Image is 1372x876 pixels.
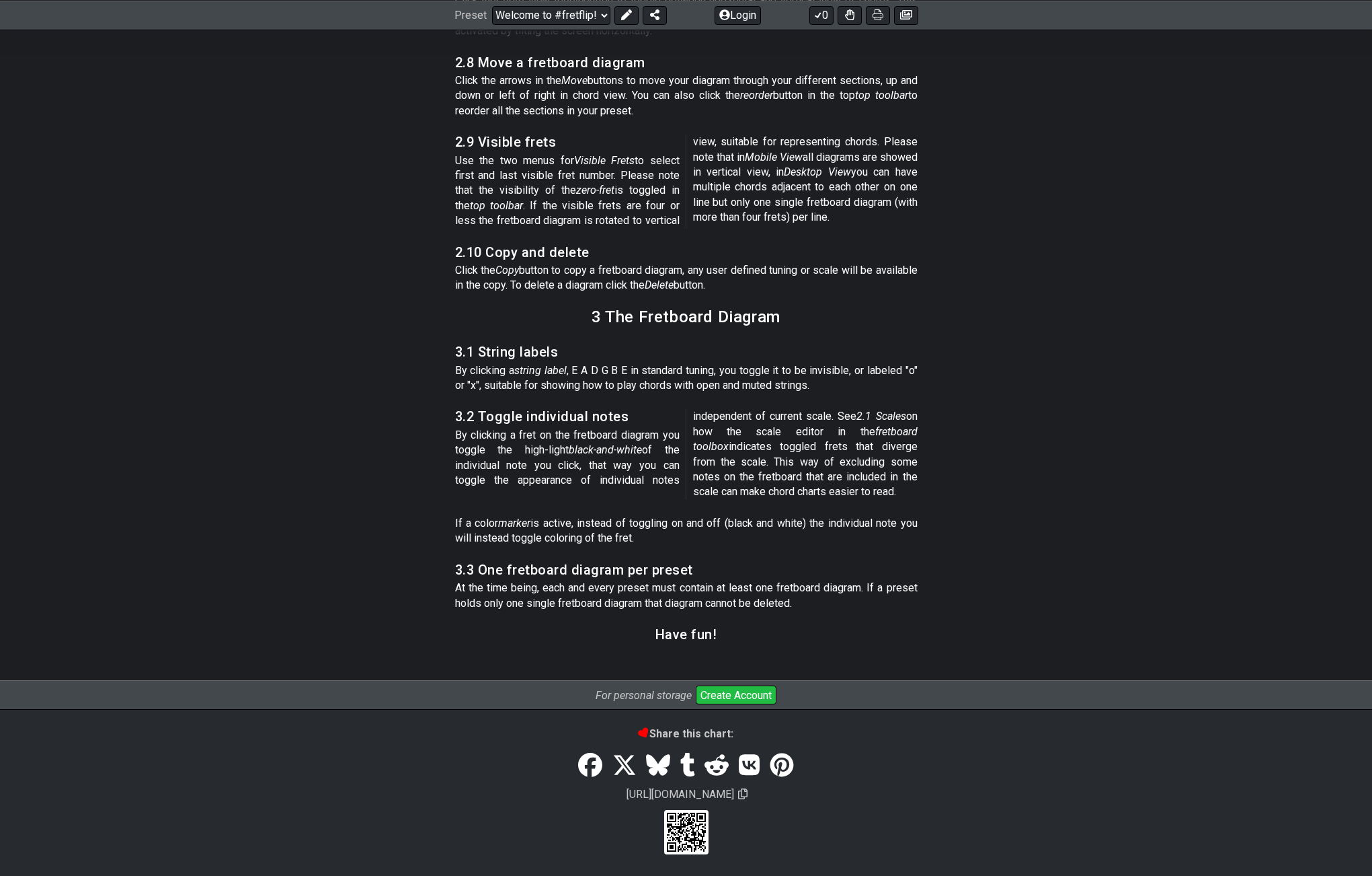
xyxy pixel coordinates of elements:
h3: 3.1 String labels [455,344,918,359]
a: Reddit [700,747,733,785]
em: black-and-white [569,443,642,456]
em: reorder [740,89,773,102]
em: zero-fret [576,184,614,196]
a: Bluesky [641,747,675,785]
button: Edit Preset [614,5,639,24]
button: Share Preset [643,5,667,24]
select: Preset [492,5,610,24]
span: Copy url to clipboard [738,788,748,801]
span: [URL][DOMAIN_NAME] [624,786,736,803]
h3: Have fun! [655,627,717,642]
h3: 2.8 Move a fretboard diagram [455,55,918,70]
a: Tweet [608,747,641,785]
b: Share this chart: [639,727,733,740]
em: Mobile View [745,151,803,163]
button: Toggle Dexterity for all fretkits [838,5,862,24]
a: VK [734,747,765,785]
h2: 3 The Fretboard Diagram [592,309,780,324]
h3: 2.9 Visible frets [455,135,680,149]
em: top toolbar [855,89,908,102]
em: top toolbar [470,199,523,212]
a: Tumblr [675,747,700,785]
button: Login [715,5,761,24]
button: Print [866,5,890,24]
div: Scan to view on your cellphone. [664,810,709,854]
p: Use the two menus for to select first and last visible fret number. Please note that the visibili... [455,135,918,228]
em: Visible Frets [574,154,635,167]
a: Pinterest [764,747,798,785]
em: 2.1 Scales [856,410,905,423]
p: Click the button to copy a fretboard diagram, any user defined tuning or scale will be available ... [455,263,918,293]
button: Create Account [696,686,776,704]
p: At the time being, each and every preset must contain at least one fretboard diagram. If a preset... [455,581,918,611]
em: Delete [645,279,674,291]
em: marker [498,517,530,530]
em: Copy [495,264,519,277]
p: Click the arrows in the buttons to move your diagram through your different sections, up and down... [455,73,918,118]
em: Move [561,74,588,87]
em: string label [514,364,567,377]
h3: 3.3 One fretboard diagram per preset [455,562,918,577]
button: 0 [809,5,834,24]
h3: 2.10 Copy and delete [455,245,918,260]
button: Create image [894,5,918,24]
p: By clicking a fret on the fretboard diagram you toggle the high-light of the individual note you ... [455,409,918,499]
a: Share on Facebook [573,747,607,785]
i: For personal storage [596,689,692,702]
p: By clicking a , E A D G B E in standard tuning, you toggle it to be invisible, or labeled "o" or ... [455,363,918,394]
span: Preset [454,9,487,22]
p: If a color is active, instead of toggling on and off (black and white) the individual note you wi... [455,516,918,546]
h3: 3.2 Toggle individual notes [455,409,680,424]
em: Desktop View [784,166,851,178]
